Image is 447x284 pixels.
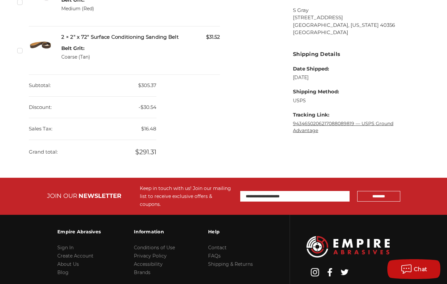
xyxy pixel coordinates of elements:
a: 9434650206217088089819 — USPS Ground Advantage [293,120,393,133]
div: Keep in touch with us! Join our mailing list to receive exclusive offers & coupons. [140,184,234,208]
h3: Help [208,225,253,239]
a: About Us [57,261,79,267]
span: $31.52 [206,33,220,41]
li: [GEOGRAPHIC_DATA], [US_STATE] 40356 [293,22,418,29]
a: Privacy Policy [134,253,167,259]
span: NEWSLETTER [79,192,121,200]
dd: $291.31 [29,140,156,164]
dt: Grand total: [29,141,58,163]
img: 2" x 72" Surface Conditioning Sanding Belt [29,33,52,57]
dd: [DATE] [293,74,418,81]
dt: Subtotal: [29,75,51,96]
img: Empire Abrasives Logo Image [307,236,390,257]
a: Brands [134,269,150,275]
dd: $305.37 [29,75,156,97]
dd: $16.48 [29,118,156,140]
a: FAQs [208,253,221,259]
dd: Coarse (Tan) [61,54,90,61]
dt: Tracking Link: [293,111,418,119]
dt: Discount: [29,97,52,118]
button: Chat [387,259,440,279]
a: Sign In [57,245,74,251]
dd: USPS [293,97,418,104]
a: Contact [208,245,227,251]
dd: Medium (Red) [61,5,94,12]
h5: 2 × 2" x 72" Surface Conditioning Sanding Belt [61,33,220,41]
span: Chat [414,266,427,272]
a: Blog [57,269,69,275]
h3: Empire Abrasives [57,225,101,239]
dt: Shipping Method: [293,88,418,96]
span: JOIN OUR [47,192,77,200]
li: [STREET_ADDRESS] [293,14,418,22]
h3: Shipping Details [293,50,418,58]
li: S Gray [293,7,418,14]
a: Create Account [57,253,93,259]
h3: Information [134,225,175,239]
a: Conditions of Use [134,245,175,251]
a: Shipping & Returns [208,261,253,267]
dt: Sales Tax: [29,118,52,140]
dt: Belt Grit: [61,45,90,52]
dd: -$30.54 [29,97,156,118]
li: [GEOGRAPHIC_DATA] [293,29,418,36]
dt: Date Shipped: [293,65,418,73]
a: Accessibility [134,261,163,267]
